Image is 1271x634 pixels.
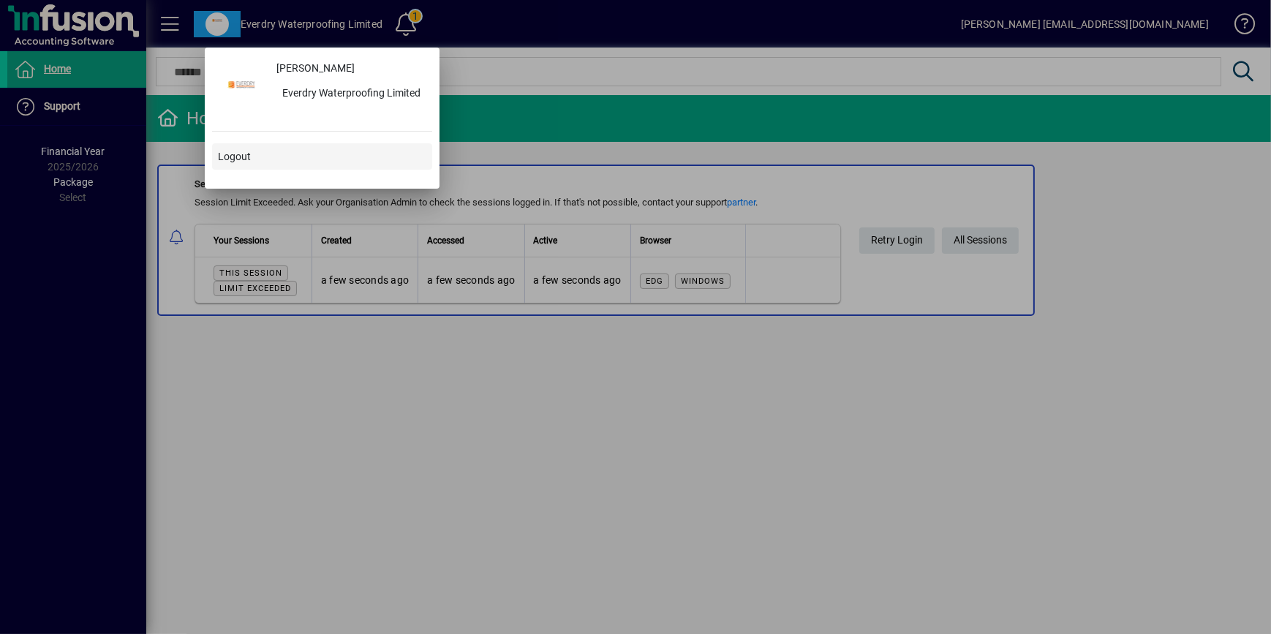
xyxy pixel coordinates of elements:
[212,143,432,170] button: Logout
[212,74,271,100] a: Profile
[271,81,432,107] button: Everdry Waterproofing Limited
[271,55,432,81] a: [PERSON_NAME]
[218,149,251,165] span: Logout
[276,61,355,76] span: [PERSON_NAME]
